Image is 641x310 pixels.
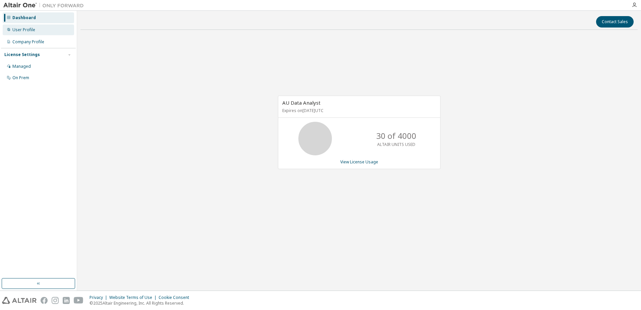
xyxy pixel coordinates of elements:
[41,297,48,304] img: facebook.svg
[282,108,434,113] p: Expires on [DATE] UTC
[90,300,193,306] p: © 2025 Altair Engineering, Inc. All Rights Reserved.
[12,39,44,45] div: Company Profile
[12,15,36,20] div: Dashboard
[282,99,320,106] span: AU Data Analyst
[596,16,634,28] button: Contact Sales
[340,159,378,165] a: View License Usage
[2,297,37,304] img: altair_logo.svg
[109,295,159,300] div: Website Terms of Use
[159,295,193,300] div: Cookie Consent
[12,27,35,33] div: User Profile
[90,295,109,300] div: Privacy
[52,297,59,304] img: instagram.svg
[74,297,83,304] img: youtube.svg
[377,142,415,147] p: ALTAIR UNITS USED
[63,297,70,304] img: linkedin.svg
[12,75,29,81] div: On Prem
[376,130,416,142] p: 30 of 4000
[4,52,40,57] div: License Settings
[12,64,31,69] div: Managed
[3,2,87,9] img: Altair One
